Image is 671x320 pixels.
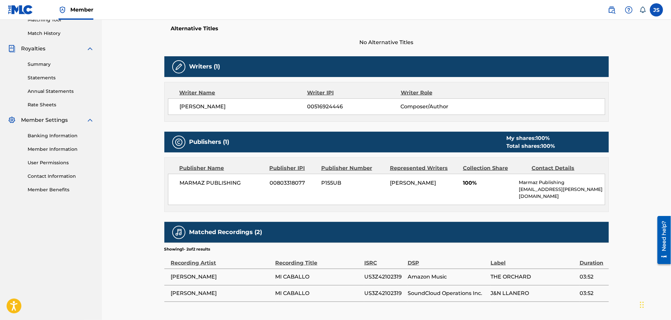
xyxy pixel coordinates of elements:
[463,179,514,187] span: 100%
[519,179,605,186] p: Marmaz Publishing
[408,252,488,267] div: DSP
[164,246,210,252] p: Showing 1 - 2 of 2 results
[86,116,94,124] img: expand
[164,39,609,46] span: No Alternative Titles
[580,252,605,267] div: Duration
[28,61,94,68] a: Summary
[276,273,361,281] span: MI CABALLO
[650,3,663,16] div: User Menu
[171,289,272,297] span: [PERSON_NAME]
[307,89,401,97] div: Writer IPI
[171,25,602,32] h5: Alternative Titles
[364,252,404,267] div: ISRC
[622,3,635,16] div: Help
[28,132,94,139] a: Banking Information
[364,273,404,281] span: US3Z42102319
[21,116,68,124] span: Member Settings
[8,116,16,124] img: Member Settings
[401,89,486,97] div: Writer Role
[507,142,555,150] div: Total shares:
[175,63,183,71] img: Writers
[28,173,94,180] a: Contact Information
[28,101,94,108] a: Rate Sheets
[536,135,550,141] span: 100 %
[270,164,316,172] div: Publisher IPI
[364,289,404,297] span: US3Z42102319
[401,103,486,111] span: Composer/Author
[180,164,265,172] div: Publisher Name
[608,6,616,14] img: search
[189,138,229,146] h5: Publishers (1)
[519,186,605,200] p: [EMAIL_ADDRESS][PERSON_NAME][DOMAIN_NAME]
[28,74,94,81] a: Statements
[580,273,605,281] span: 03:52
[653,213,671,266] iframe: Resource Center
[491,252,576,267] div: Label
[638,288,671,320] iframe: Chat Widget
[171,273,272,281] span: [PERSON_NAME]
[28,88,94,95] a: Annual Statements
[180,89,307,97] div: Writer Name
[276,289,361,297] span: MI CABALLO
[580,289,605,297] span: 03:52
[28,146,94,153] a: Member Information
[8,45,16,53] img: Royalties
[175,228,183,236] img: Matched Recordings
[86,45,94,53] img: expand
[408,273,488,281] span: Amazon Music
[180,179,265,187] span: MARMAZ PUBLISHING
[28,186,94,193] a: Member Benefits
[180,103,307,111] span: [PERSON_NAME]
[59,6,66,14] img: Top Rightsholder
[28,159,94,166] a: User Permissions
[28,16,94,23] a: Matching Tool
[640,295,644,315] div: Arrastrar
[463,164,527,172] div: Collection Share
[276,252,361,267] div: Recording Title
[408,289,488,297] span: SoundCloud Operations Inc.
[307,103,400,111] span: 00516924446
[270,179,316,187] span: 00803318077
[625,6,633,14] img: help
[321,164,385,172] div: Publisher Number
[321,179,385,187] span: P155UB
[189,228,262,236] h5: Matched Recordings (2)
[21,45,45,53] span: Royalties
[638,288,671,320] div: Widget de chat
[171,252,272,267] div: Recording Artist
[70,6,93,13] span: Member
[532,164,596,172] div: Contact Details
[491,273,576,281] span: THE ORCHARD
[541,143,555,149] span: 100 %
[8,5,33,14] img: MLC Logo
[605,3,618,16] a: Public Search
[390,180,436,186] span: [PERSON_NAME]
[639,7,646,13] div: Notifications
[507,134,555,142] div: My shares:
[189,63,220,70] h5: Writers (1)
[390,164,458,172] div: Represented Writers
[491,289,576,297] span: J&N LLANERO
[175,138,183,146] img: Publishers
[28,30,94,37] a: Match History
